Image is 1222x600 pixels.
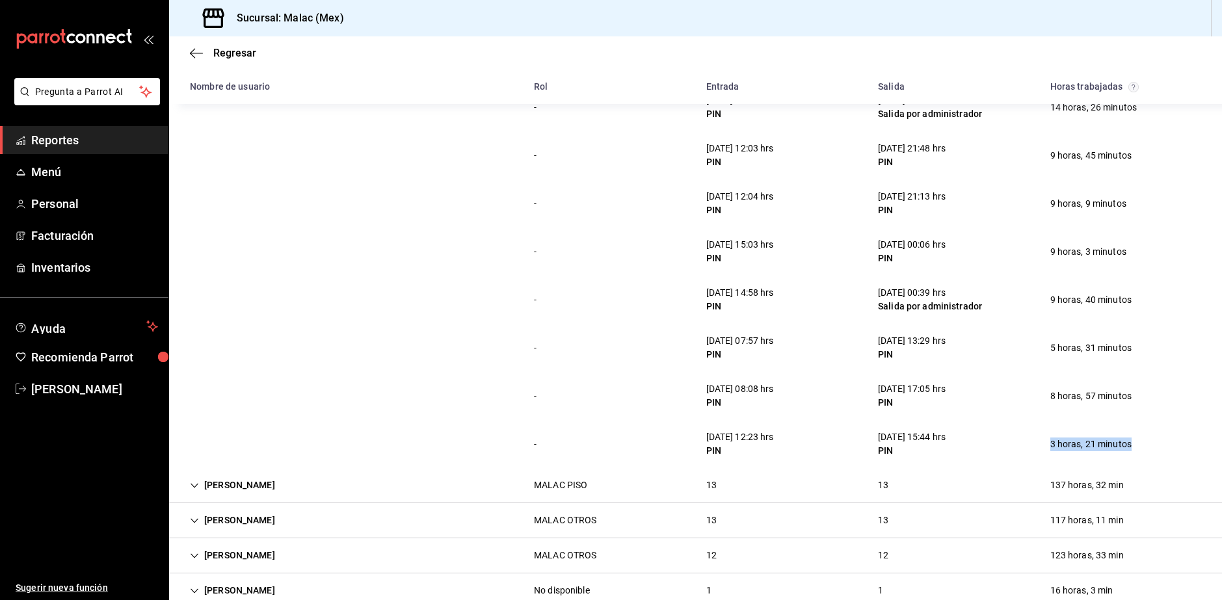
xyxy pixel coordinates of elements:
[169,179,1222,228] div: Row
[534,149,537,163] div: -
[143,34,153,44] button: open_drawer_menu
[706,334,774,348] div: [DATE] 07:57 hrs
[31,348,158,366] span: Recomienda Parrot
[878,190,946,203] div: [DATE] 21:13 hrs
[179,508,286,532] div: Cell
[534,341,537,355] div: -
[179,439,200,449] div: Cell
[179,246,200,257] div: Cell
[169,131,1222,179] div: Row
[706,155,774,169] div: PIN
[706,444,774,458] div: PIN
[524,96,547,120] div: Cell
[534,437,537,451] div: -
[169,372,1222,420] div: Row
[169,538,1222,573] div: Row
[169,228,1222,276] div: Row
[524,336,547,360] div: Cell
[534,584,590,597] div: No disponible
[524,144,547,168] div: Cell
[706,190,774,203] div: [DATE] 12:04 hrs
[524,432,547,456] div: Cell
[1040,240,1137,264] div: Cell
[524,508,607,532] div: Cell
[1040,96,1148,120] div: Cell
[878,430,946,444] div: [DATE] 15:44 hrs
[868,281,992,319] div: Cell
[1040,432,1143,456] div: Cell
[1040,144,1143,168] div: Cell
[878,107,982,121] div: Salida por administrador
[868,329,956,367] div: Cell
[878,142,946,155] div: [DATE] 21:48 hrs
[534,478,587,492] div: MALAC PISO
[706,286,774,300] div: [DATE] 14:58 hrs
[706,238,774,252] div: [DATE] 15:03 hrs
[524,192,547,216] div: Cell
[878,286,982,300] div: [DATE] 00:39 hrs
[1128,82,1139,92] svg: El total de horas trabajadas por usuario es el resultado de la suma redondeada del registro de ho...
[1040,473,1134,497] div: Cell
[706,142,774,155] div: [DATE] 12:03 hrs
[696,75,868,99] div: HeadCell
[706,107,774,121] div: PIN
[878,238,946,252] div: [DATE] 00:06 hrs
[169,70,1222,104] div: Head
[868,233,956,270] div: Cell
[179,150,200,161] div: Cell
[179,75,524,99] div: HeadCell
[696,508,727,532] div: Cell
[31,163,158,181] span: Menú
[1040,384,1143,408] div: Cell
[878,382,946,396] div: [DATE] 17:05 hrs
[169,324,1222,372] div: Row
[696,425,784,463] div: Cell
[31,195,158,213] span: Personal
[878,334,946,348] div: [DATE] 13:29 hrs
[868,137,956,174] div: Cell
[696,377,784,415] div: Cell
[9,94,160,108] a: Pregunta a Parrot AI
[868,185,956,222] div: Cell
[169,503,1222,538] div: Row
[1040,508,1134,532] div: Cell
[696,543,727,567] div: Cell
[868,508,899,532] div: Cell
[35,85,140,99] span: Pregunta a Parrot AI
[706,430,774,444] div: [DATE] 12:23 hrs
[179,391,200,401] div: Cell
[878,348,946,361] div: PIN
[706,348,774,361] div: PIN
[868,473,899,497] div: Cell
[179,102,200,112] div: Cell
[524,288,547,312] div: Cell
[696,329,784,367] div: Cell
[706,252,774,265] div: PIN
[190,47,256,59] button: Regresar
[878,300,982,313] div: Salida por administrador
[31,227,158,244] span: Facturación
[179,294,200,305] div: Cell
[534,245,537,259] div: -
[696,88,784,126] div: Cell
[1040,543,1134,567] div: Cell
[534,549,596,562] div: MALAC OTROS
[868,543,899,567] div: Cell
[169,420,1222,468] div: Row
[524,473,598,497] div: Cell
[878,203,946,217] div: PIN
[524,384,547,408] div: Cell
[179,543,286,567] div: Cell
[1040,192,1137,216] div: Cell
[878,252,946,265] div: PIN
[31,319,141,334] span: Ayuda
[696,233,784,270] div: Cell
[696,473,727,497] div: Cell
[696,185,784,222] div: Cell
[524,240,547,264] div: Cell
[226,10,344,26] h3: Sucursal: Malac (Mex)
[31,259,158,276] span: Inventarios
[524,543,607,567] div: Cell
[179,473,286,497] div: Cell
[706,300,774,313] div: PIN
